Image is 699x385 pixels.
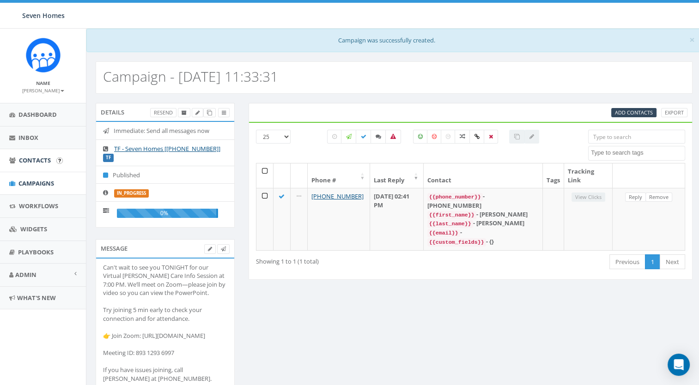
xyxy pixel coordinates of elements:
span: Campaigns [18,179,54,187]
li: Immediate: Send all messages now [96,122,234,140]
div: Message [96,239,235,258]
label: Pending [327,130,342,144]
a: Remove [645,192,672,202]
label: Bounced [385,130,401,144]
span: Add Contacts [615,109,653,116]
label: TF [103,154,114,162]
span: Inbox [18,133,38,142]
small: [PERSON_NAME] [22,87,64,94]
span: Playbooks [18,248,54,256]
div: - [PERSON_NAME] [427,210,539,219]
span: Send Test Message [221,245,226,252]
code: {{last_name}} [427,220,473,228]
code: {{first_name}} [427,211,476,219]
input: Type to search [588,130,685,144]
td: [DATE] 02:41 PM [370,188,424,250]
a: Add Contacts [611,108,656,118]
div: Open Intercom Messenger [668,354,690,376]
a: Resend [150,108,176,118]
span: Seven Homes [22,11,65,20]
div: - [PERSON_NAME] [427,219,539,228]
label: Link Clicked [469,130,485,144]
a: TF - Seven Homes [[PHONE_NUMBER]] [114,144,220,153]
a: Reply [625,192,646,202]
label: Removed [484,130,498,144]
th: Phone #: activate to sort column ascending [308,163,370,188]
span: Archive Campaign [182,109,187,116]
span: Edit Campaign Body [208,245,212,252]
label: Negative [427,130,442,144]
code: {{phone_number}} [427,193,483,201]
span: Edit Campaign Title [195,109,200,116]
span: × [689,33,695,46]
a: [PERSON_NAME] [22,86,64,94]
textarea: Search [591,149,685,157]
a: [PHONE_NUMBER] [311,192,364,200]
label: Replied [371,130,386,144]
label: in_progress [114,189,149,198]
div: 0% [117,209,218,218]
span: Widgets [20,225,47,233]
span: CSV files only [615,109,653,116]
img: Rally_Corp_Icon.png [26,38,61,72]
a: Previous [609,254,645,270]
label: Mixed [455,130,470,144]
th: Last Reply: activate to sort column ascending [370,163,424,188]
li: Published [96,166,234,184]
th: Contact [424,163,543,188]
code: {{email}} [427,229,460,237]
div: Showing 1 to 1 (1 total) [256,253,427,266]
a: 1 [645,254,660,270]
a: Next [660,254,685,270]
label: Delivered [356,130,371,144]
a: Export [661,108,687,118]
span: Contacts [19,156,51,164]
th: Tags [543,163,564,188]
span: Workflows [19,202,58,210]
span: Dashboard [18,110,57,119]
label: Neutral [441,130,456,144]
div: Details [96,103,235,121]
input: Submit [56,157,63,164]
label: Sending [341,130,357,144]
div: - [PHONE_NUMBER] [427,192,539,210]
span: View Campaign Delivery Statistics [222,109,226,116]
span: Admin [15,271,36,279]
div: - {} [427,237,539,247]
i: Immediate: Send all messages now [103,128,114,134]
button: Close [689,35,695,45]
label: Positive [413,130,428,144]
i: Published [103,172,113,178]
th: Tracking Link [564,163,613,188]
h2: Campaign - [DATE] 11:33:31 [103,69,278,84]
code: {{custom_fields}} [427,238,486,247]
span: What's New [17,294,56,302]
span: Clone Campaign [207,109,212,116]
small: Name [36,80,50,86]
div: - [427,228,539,237]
